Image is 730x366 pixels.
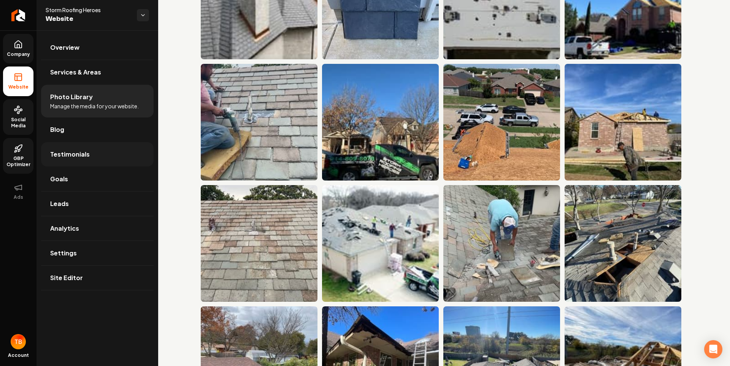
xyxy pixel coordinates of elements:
span: Services & Areas [50,68,101,77]
span: Testimonials [50,150,90,159]
button: Open user button [11,334,26,349]
img: Rebolt Logo [11,9,25,21]
span: Blog [50,125,64,134]
span: Company [4,51,33,57]
span: Manage the media for your website. [50,102,139,110]
img: No alt text set for this photo [322,64,439,181]
a: Blog [41,117,154,142]
img: Tom Bates [11,334,26,349]
img: No alt text set for this photo [565,64,681,181]
span: Settings [50,249,77,258]
span: Ads [11,194,26,200]
img: No alt text set for this photo [443,64,560,181]
img: No alt text set for this photo [443,185,560,302]
a: Overview [41,35,154,60]
a: Company [3,34,33,63]
div: Open Intercom Messenger [704,340,722,358]
a: GBP Optimizer [3,138,33,174]
span: Website [46,14,131,24]
a: Leads [41,192,154,216]
span: Overview [50,43,79,52]
span: Storm Roofing Heroes [46,6,131,14]
img: No alt text set for this photo [565,185,681,302]
span: Analytics [50,224,79,233]
span: Account [8,352,29,358]
span: Site Editor [50,273,83,282]
button: Ads [3,177,33,206]
a: Social Media [3,99,33,135]
img: No alt text set for this photo [322,185,439,302]
a: Goals [41,167,154,191]
span: Photo Library [50,92,93,101]
span: GBP Optimizer [3,155,33,168]
a: Testimonials [41,142,154,166]
a: Services & Areas [41,60,154,84]
img: No alt text set for this photo [201,64,317,181]
span: Goals [50,174,68,184]
span: Social Media [3,117,33,129]
span: Leads [50,199,69,208]
img: No alt text set for this photo [201,185,317,302]
span: Website [5,84,32,90]
a: Settings [41,241,154,265]
a: Analytics [41,216,154,241]
a: Site Editor [41,266,154,290]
